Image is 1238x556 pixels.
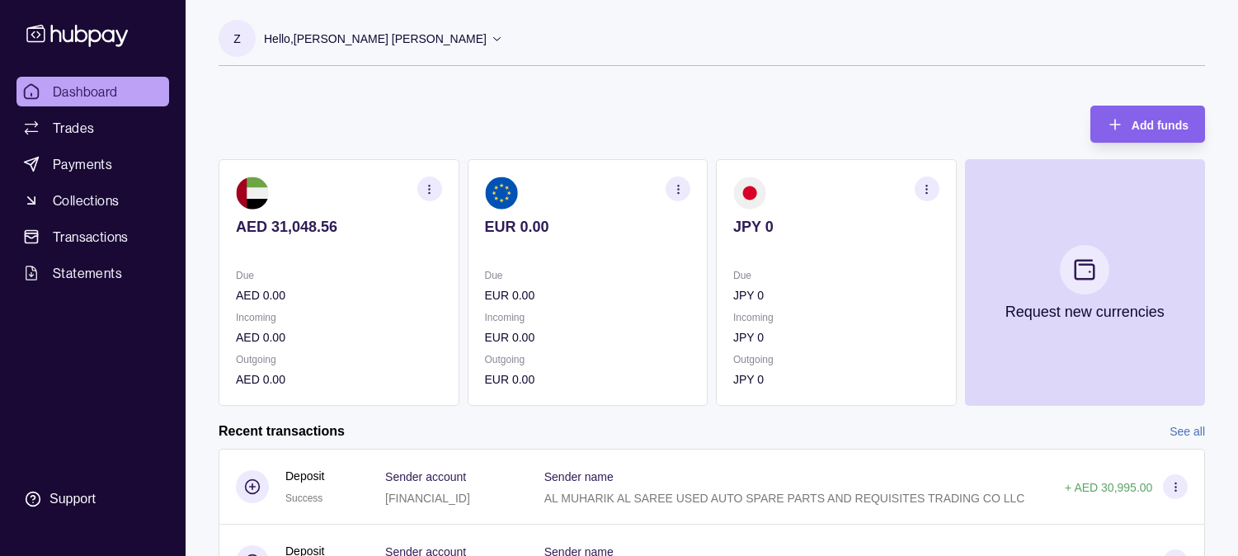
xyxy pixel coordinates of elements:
p: AED 0.00 [236,286,442,304]
a: Dashboard [16,77,169,106]
p: EUR 0.00 [485,218,691,236]
p: Incoming [733,309,939,327]
p: Due [733,266,939,285]
a: Transactions [16,222,169,252]
p: + AED 30,995.00 [1065,481,1152,494]
p: AED 31,048.56 [236,218,442,236]
p: Outgoing [485,351,691,369]
p: Due [485,266,691,285]
span: Success [285,492,322,504]
p: JPY 0 [733,218,939,236]
p: EUR 0.00 [485,286,691,304]
span: Transactions [53,227,129,247]
p: Outgoing [236,351,442,369]
img: eu [485,177,518,210]
a: Statements [16,258,169,288]
p: Incoming [236,309,442,327]
p: Deposit [285,467,324,485]
p: JPY 0 [733,328,939,346]
p: Sender account [385,470,466,483]
a: Payments [16,149,169,179]
img: jp [733,177,766,210]
button: Request new currencies [965,159,1206,406]
p: Request new currencies [1005,303,1165,321]
p: AL MUHARIK AL SAREE USED AUTO SPARE PARTS AND REQUISITES TRADING CO LLC [544,492,1025,505]
span: Payments [53,154,112,174]
p: Hello, [PERSON_NAME] [PERSON_NAME] [264,30,487,48]
p: Incoming [485,309,691,327]
p: AED 0.00 [236,328,442,346]
a: Support [16,482,169,516]
span: Add funds [1132,119,1189,132]
span: Statements [53,263,122,283]
p: Outgoing [733,351,939,369]
span: Dashboard [53,82,118,101]
h2: Recent transactions [219,422,345,441]
p: EUR 0.00 [485,370,691,389]
p: Z [233,30,241,48]
p: JPY 0 [733,370,939,389]
p: Due [236,266,442,285]
div: Support [49,490,96,508]
span: Collections [53,191,119,210]
a: Trades [16,113,169,143]
p: EUR 0.00 [485,328,691,346]
p: JPY 0 [733,286,939,304]
button: Add funds [1090,106,1205,143]
a: Collections [16,186,169,215]
a: See all [1170,422,1205,441]
span: Trades [53,118,94,138]
p: [FINANCIAL_ID] [385,492,470,505]
p: AED 0.00 [236,370,442,389]
p: Sender name [544,470,614,483]
img: ae [236,177,269,210]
